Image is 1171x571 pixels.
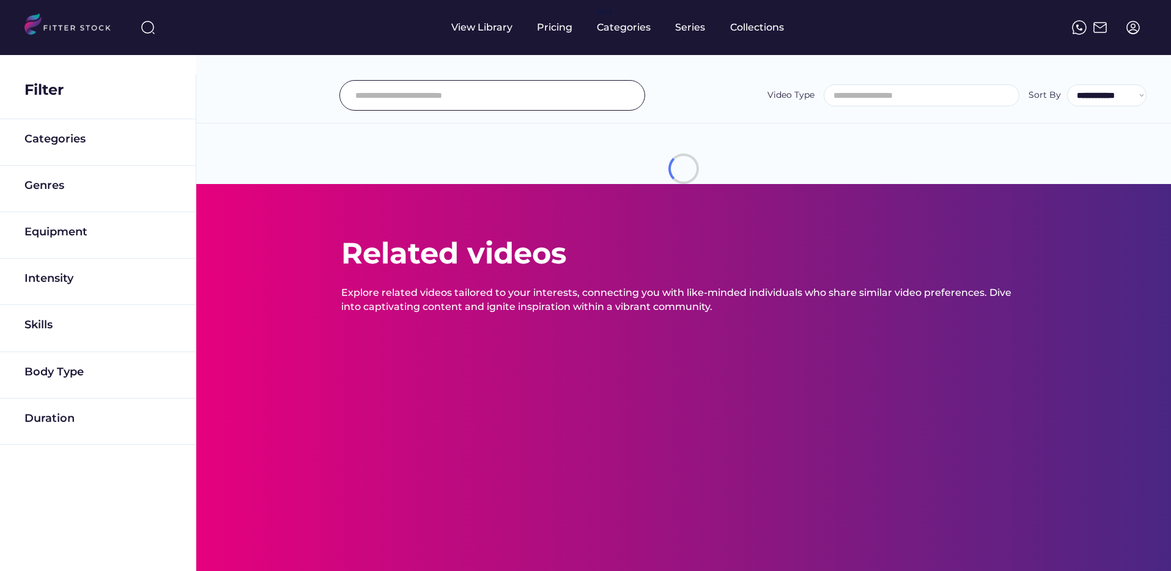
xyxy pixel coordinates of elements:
div: Series [675,21,706,34]
div: Related videos [341,233,566,274]
div: Duration [24,411,75,426]
div: Skills [24,317,55,333]
div: Categories [24,131,86,147]
img: yH5BAEAAAAALAAAAAABAAEAAAIBRAA7 [157,364,171,379]
img: LOGO.svg [24,13,121,39]
div: Pricing [537,21,572,34]
img: yH5BAEAAAAALAAAAAABAAEAAAIBRAA7 [157,411,171,425]
img: meteor-icons_whatsapp%20%281%29.svg [1072,20,1087,35]
div: Video Type [767,89,815,101]
div: Equipment [24,224,87,240]
div: fvck [597,6,613,18]
img: yH5BAEAAAAALAAAAAABAAEAAAIBRAA7 [157,131,171,146]
img: yH5BAEAAAAALAAAAAABAAEAAAIBRAA7 [618,88,632,103]
div: View Library [451,21,512,34]
div: Body Type [24,364,84,380]
img: yH5BAEAAAAALAAAAAABAAEAAAIBRAA7 [157,318,171,333]
div: Filter [24,79,64,100]
img: yH5BAEAAAAALAAAAAABAAEAAAIBRAA7 [157,271,171,286]
div: Genres [24,178,64,193]
div: Collections [730,21,784,34]
div: Intensity [24,271,73,286]
img: yH5BAEAAAAALAAAAAABAAEAAAIBRAA7 [157,178,171,193]
div: Explore related videos tailored to your interests, connecting you with like-minded individuals wh... [341,286,1026,314]
img: yH5BAEAAAAALAAAAAABAAEAAAIBRAA7 [157,225,171,240]
img: profile-circle.svg [1126,20,1140,35]
div: Categories [597,21,651,34]
img: search-normal%203.svg [141,20,155,35]
img: Frame%2051.svg [1093,20,1107,35]
div: Sort By [1029,89,1061,101]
